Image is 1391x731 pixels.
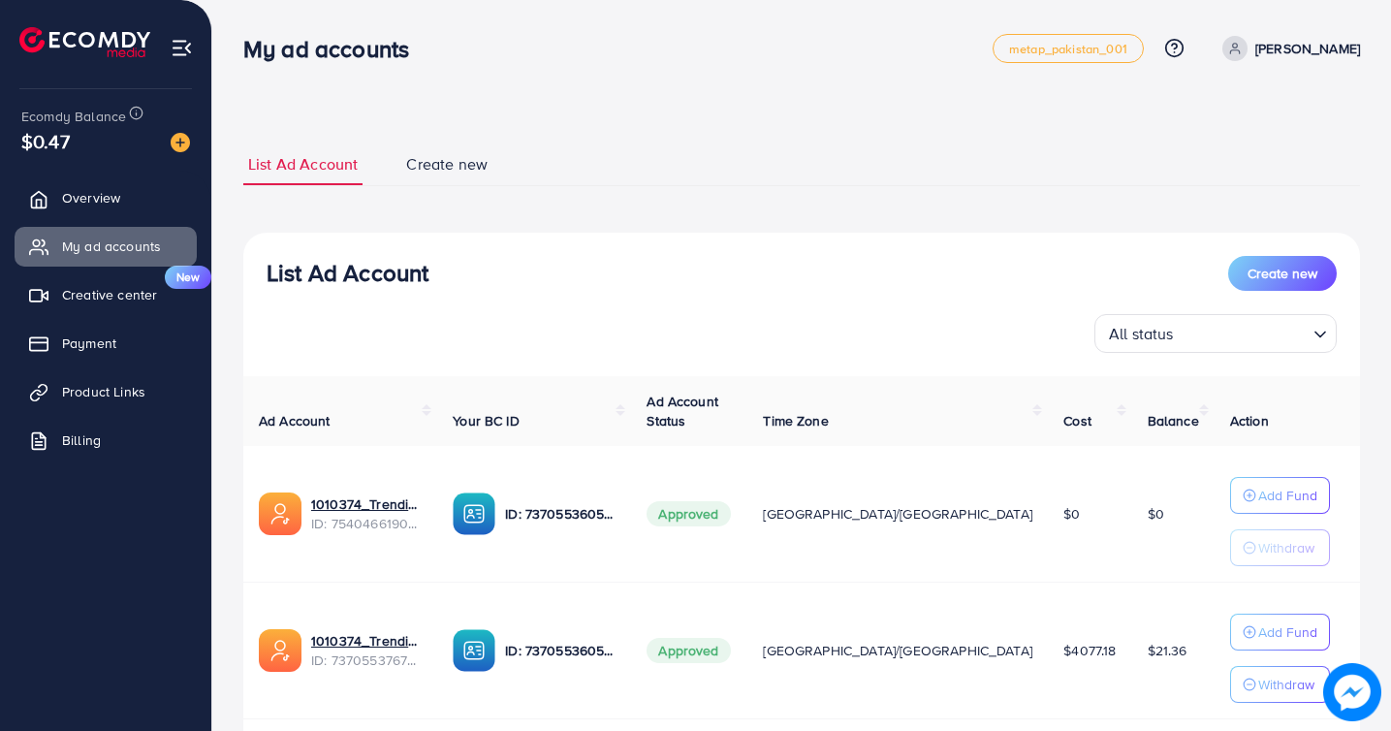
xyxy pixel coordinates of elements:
[763,504,1032,524] span: [GEOGRAPHIC_DATA]/[GEOGRAPHIC_DATA]
[259,493,301,535] img: ic-ads-acc.e4c84228.svg
[1148,411,1199,430] span: Balance
[311,514,422,533] span: ID: 7540466190217674759
[15,421,197,460] a: Billing
[171,37,193,59] img: menu
[763,641,1032,660] span: [GEOGRAPHIC_DATA]/[GEOGRAPHIC_DATA]
[21,127,70,155] span: $0.47
[1215,36,1360,61] a: [PERSON_NAME]
[1063,411,1091,430] span: Cost
[311,494,422,534] div: <span class='underline'>1010374_Trendish Pk 2.0_1755652074624</span></br>7540466190217674759
[311,494,422,514] a: 1010374_Trendish Pk 2.0_1755652074624
[1105,320,1178,348] span: All status
[1180,316,1306,348] input: Search for option
[1248,264,1317,283] span: Create new
[993,34,1144,63] a: metap_pakistan_001
[505,639,616,662] p: ID: 7370553605415354384
[21,107,126,126] span: Ecomdy Balance
[1228,256,1337,291] button: Create new
[647,638,730,663] span: Approved
[1009,43,1127,55] span: metap_pakistan_001
[1323,663,1381,721] img: image
[1258,673,1314,696] p: Withdraw
[248,153,358,175] span: List Ad Account
[311,631,422,651] a: 1010374_Trendish 1_1716090785807
[311,651,422,670] span: ID: 7370553767944601617
[647,501,730,526] span: Approved
[1148,641,1187,660] span: $21.36
[763,411,828,430] span: Time Zone
[1230,529,1330,566] button: Withdraw
[1094,314,1337,353] div: Search for option
[62,188,120,207] span: Overview
[62,285,157,304] span: Creative center
[453,629,495,672] img: ic-ba-acc.ded83a64.svg
[505,502,616,525] p: ID: 7370553605415354384
[1255,37,1360,60] p: [PERSON_NAME]
[1258,536,1314,559] p: Withdraw
[453,493,495,535] img: ic-ba-acc.ded83a64.svg
[453,411,520,430] span: Your BC ID
[1148,504,1164,524] span: $0
[171,133,190,152] img: image
[1230,411,1269,430] span: Action
[1230,477,1330,514] button: Add Fund
[15,178,197,217] a: Overview
[62,334,116,353] span: Payment
[267,259,428,287] h3: List Ad Account
[15,372,197,411] a: Product Links
[62,430,101,450] span: Billing
[19,27,150,57] img: logo
[1258,620,1317,644] p: Add Fund
[406,153,488,175] span: Create new
[259,629,301,672] img: ic-ads-acc.e4c84228.svg
[647,392,718,430] span: Ad Account Status
[1063,504,1080,524] span: $0
[15,227,197,266] a: My ad accounts
[259,411,331,430] span: Ad Account
[165,266,211,289] span: New
[62,382,145,401] span: Product Links
[311,631,422,671] div: <span class='underline'>1010374_Trendish 1_1716090785807</span></br>7370553767944601617
[1258,484,1317,507] p: Add Fund
[243,35,425,63] h3: My ad accounts
[1230,666,1330,703] button: Withdraw
[1230,614,1330,651] button: Add Fund
[62,237,161,256] span: My ad accounts
[1063,641,1116,660] span: $4077.18
[15,324,197,363] a: Payment
[15,275,197,314] a: Creative centerNew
